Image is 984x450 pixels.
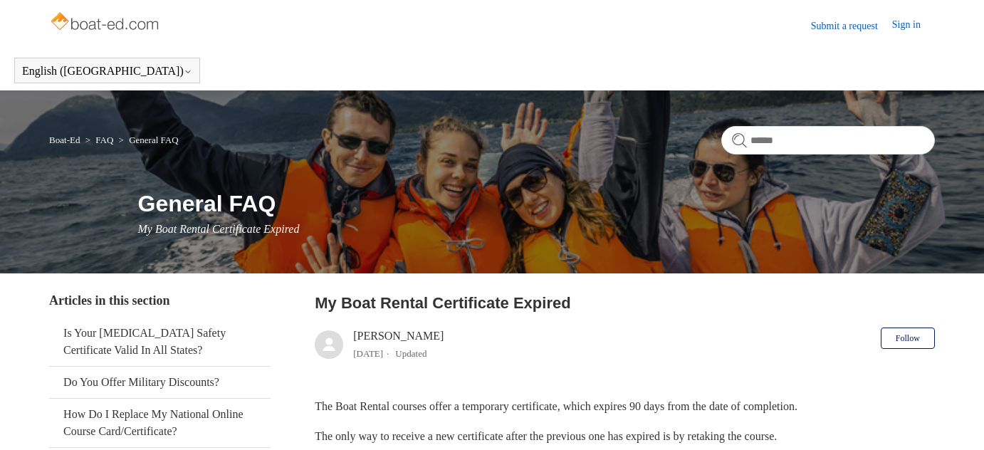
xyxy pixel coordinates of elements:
[881,328,935,349] button: Follow Article
[892,17,935,34] a: Sign in
[49,399,271,447] a: How Do I Replace My National Online Course Card/Certificate?
[315,291,935,315] h2: My Boat Rental Certificate Expired
[353,348,383,359] time: 03/01/2024, 16:59
[49,135,80,145] a: Boat-Ed
[315,400,797,412] span: The Boat Rental courses offer a temporary certificate, which expires 90 days from the date of com...
[83,135,116,145] li: FAQ
[49,9,162,37] img: Boat-Ed Help Center home page
[395,348,426,359] li: Updated
[129,135,178,145] a: General FAQ
[811,19,892,33] a: Submit a request
[49,367,271,398] a: Do You Offer Military Discounts?
[22,65,192,78] button: English ([GEOGRAPHIC_DATA])
[95,135,113,145] a: FAQ
[137,187,934,221] h1: General FAQ
[49,293,169,308] span: Articles in this section
[116,135,179,145] li: General FAQ
[137,223,299,235] span: My Boat Rental Certificate Expired
[936,402,973,439] div: Live chat
[49,135,83,145] li: Boat-Ed
[721,126,935,155] input: Search
[315,430,777,442] span: The only way to receive a new certificate after the previous one has expired is by retaking the c...
[353,328,444,362] div: [PERSON_NAME]
[49,318,271,366] a: Is Your [MEDICAL_DATA] Safety Certificate Valid In All States?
